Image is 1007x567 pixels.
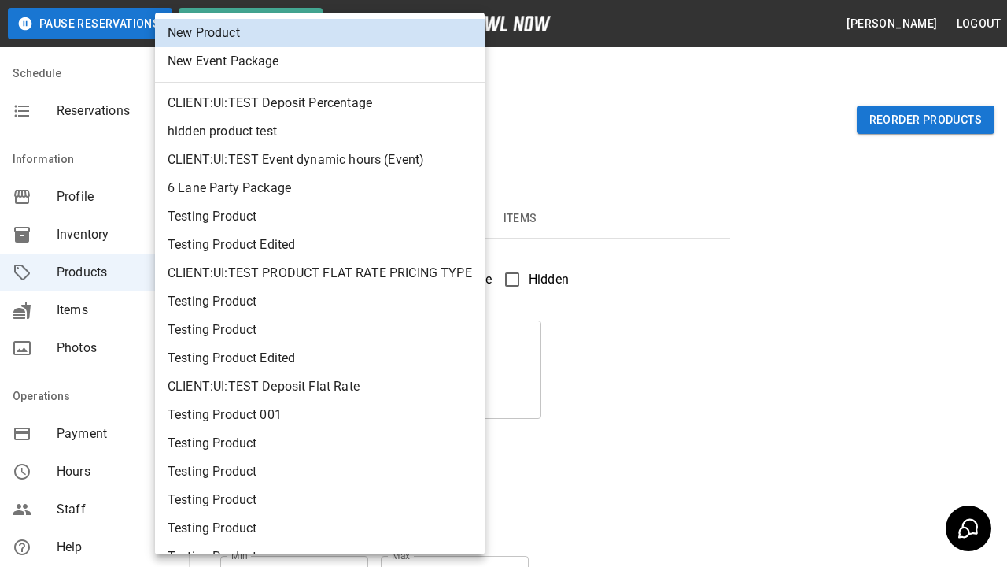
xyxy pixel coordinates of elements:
li: Testing Product Edited [155,231,485,259]
li: Testing Product [155,486,485,514]
li: New Event Package [155,47,485,76]
li: CLIENT:UI:TEST Event dynamic hours (Event) [155,146,485,174]
li: Testing Product [155,287,485,316]
li: CLIENT:UI:TEST PRODUCT FLAT RATE PRICING TYPE [155,259,485,287]
li: New Product [155,19,485,47]
li: hidden product test [155,117,485,146]
li: Testing Product 001 [155,401,485,429]
li: CLIENT:UI:TEST Deposit Percentage [155,89,485,117]
li: Testing Product [155,458,485,486]
li: CLIENT:UI:TEST Deposit Flat Rate [155,372,485,401]
li: 6 Lane Party Package [155,174,485,202]
li: Testing Product [155,316,485,344]
li: Testing Product Edited [155,344,485,372]
li: Testing Product [155,202,485,231]
li: Testing Product [155,514,485,543]
li: Testing Product [155,429,485,458]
